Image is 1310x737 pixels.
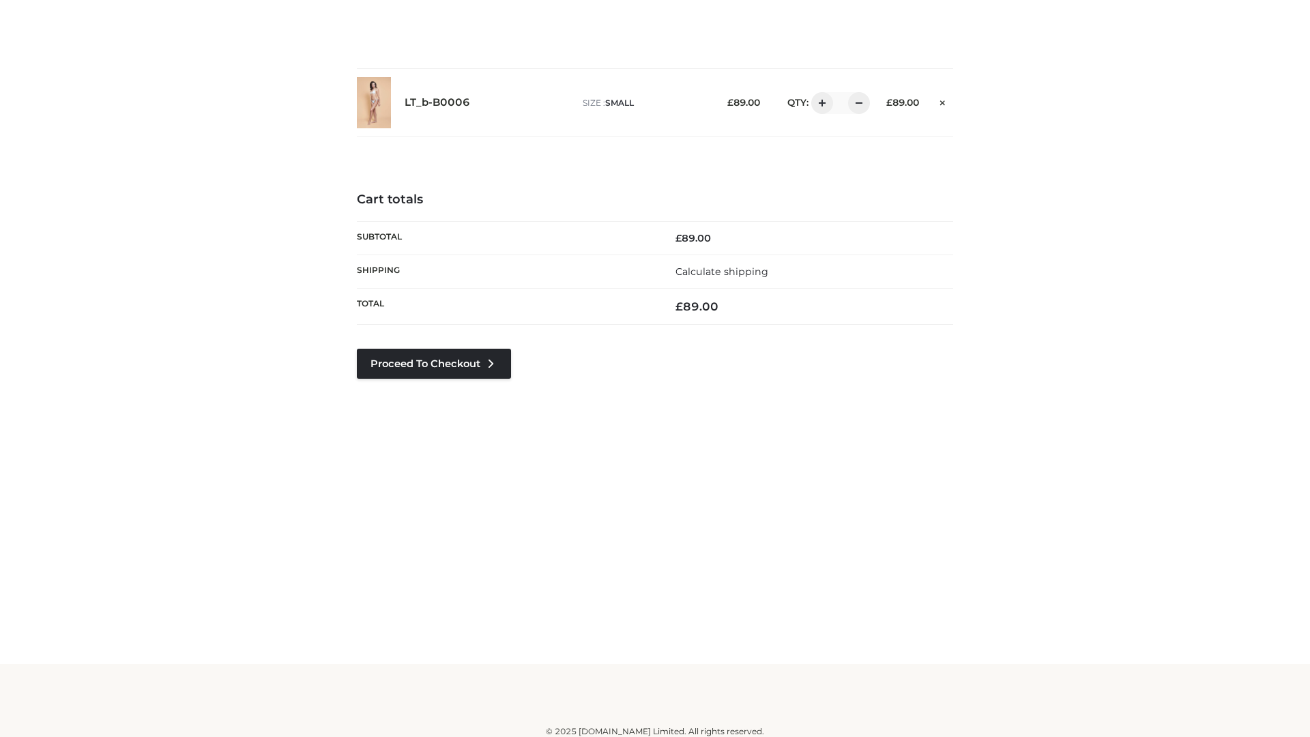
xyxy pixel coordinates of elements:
bdi: 89.00 [675,300,718,313]
span: £ [675,300,683,313]
span: SMALL [605,98,634,108]
th: Total [357,289,655,325]
a: Remove this item [933,92,953,110]
a: LT_b-B0006 [405,96,470,109]
bdi: 89.00 [727,97,760,108]
a: Calculate shipping [675,265,768,278]
a: Proceed to Checkout [357,349,511,379]
span: £ [675,232,682,244]
span: £ [886,97,892,108]
p: size : [583,97,706,109]
bdi: 89.00 [886,97,919,108]
bdi: 89.00 [675,232,711,244]
h4: Cart totals [357,192,953,207]
span: £ [727,97,733,108]
th: Subtotal [357,221,655,255]
div: QTY: [774,92,865,114]
th: Shipping [357,255,655,288]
